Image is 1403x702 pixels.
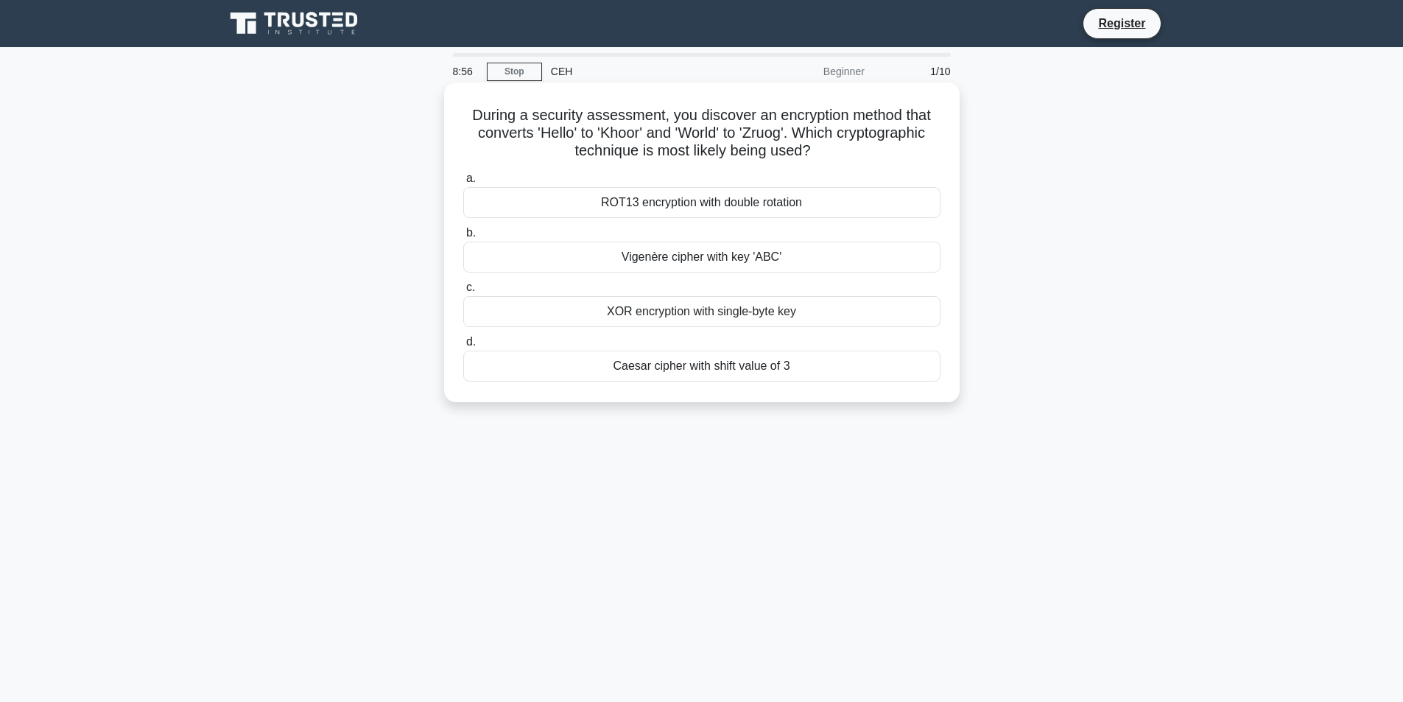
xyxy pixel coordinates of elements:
[466,226,476,239] span: b.
[466,335,476,348] span: d.
[466,281,475,293] span: c.
[745,57,873,86] div: Beginner
[487,63,542,81] a: Stop
[542,57,745,86] div: CEH
[462,106,942,161] h5: During a security assessment, you discover an encryption method that converts 'Hello' to 'Khoor' ...
[1089,14,1154,32] a: Register
[444,57,487,86] div: 8:56
[463,242,940,273] div: Vigenère cipher with key 'ABC'
[463,351,940,382] div: Caesar cipher with shift value of 3
[463,187,940,218] div: ROT13 encryption with double rotation
[873,57,960,86] div: 1/10
[466,172,476,184] span: a.
[463,296,940,327] div: XOR encryption with single-byte key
